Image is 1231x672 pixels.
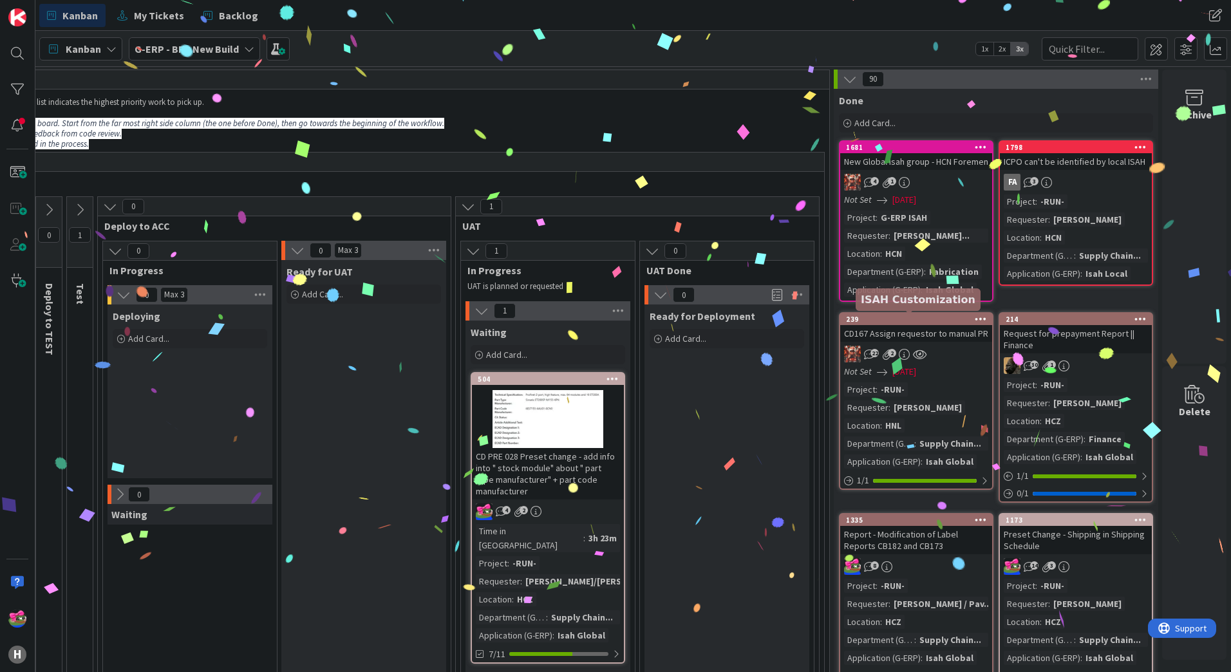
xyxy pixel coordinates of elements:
[1000,142,1152,170] div: 1798ICPO can't be identified by local ISAH
[846,143,992,152] div: 1681
[74,283,87,304] span: Test
[921,283,923,297] span: :
[302,288,343,300] span: Add Card...
[1000,485,1152,501] div: 0/1
[1004,615,1040,629] div: Location
[844,615,880,629] div: Location
[854,117,896,129] span: Add Card...
[861,294,975,306] h5: ISAH Customization
[471,372,625,664] a: 504CD PRE 028 Preset change - add info into " stock module" about " part type manufacturer" + par...
[1040,615,1042,629] span: :
[1030,561,1038,570] span: 14
[164,292,184,298] div: Max 3
[1082,651,1136,665] div: Isah Global
[1048,561,1056,570] span: 3
[882,418,905,433] div: HNL
[1017,469,1029,483] span: 1 / 1
[127,243,149,259] span: 0
[514,592,536,606] div: HCZ
[844,400,888,415] div: Requester
[111,508,147,521] span: Waiting
[1004,558,1020,575] img: JK
[844,579,876,593] div: Project
[870,561,879,570] span: 8
[882,615,905,629] div: HCZ
[844,346,861,362] img: JK
[1004,194,1035,209] div: Project
[585,531,620,545] div: 3h 23m
[1037,194,1067,209] div: -RUN-
[999,140,1153,286] a: 1798ICPO can't be identified by local ISAHFAProject:-RUN-Requester:[PERSON_NAME]Location:HCNDepar...
[476,503,493,520] img: JK
[870,177,879,185] span: 4
[509,556,540,570] div: -RUN-
[462,219,803,232] span: UAT
[844,436,914,451] div: Department (G-ERP)
[1006,516,1152,525] div: 1173
[976,42,993,55] span: 1x
[1048,212,1050,227] span: :
[844,454,921,469] div: Application (G-ERP)
[844,265,924,279] div: Department (G-ERP)
[502,506,511,514] span: 4
[878,382,908,397] div: -RUN-
[646,264,798,277] span: UAT Done
[546,610,548,624] span: :
[69,227,91,243] span: 1
[1000,514,1152,554] div: 1173Preset Change - Shipping in Shipping Schedule
[890,597,995,611] div: [PERSON_NAME] / Pav...
[839,94,863,107] span: Done
[862,71,884,87] span: 90
[471,326,507,339] span: Waiting
[844,247,880,261] div: Location
[1042,37,1138,61] input: Quick Filter...
[888,177,896,185] span: 1
[467,281,619,292] p: UAT is planned or requested
[1076,248,1144,263] div: Supply Chain...
[1037,378,1067,392] div: -RUN-
[66,41,101,57] span: Kanban
[476,556,507,570] div: Project
[1000,468,1152,484] div: 1/1
[923,454,977,469] div: Isah Global
[494,303,516,319] span: 1
[1004,266,1080,281] div: Application (G-ERP)
[844,366,872,377] i: Not Set
[1037,579,1067,593] div: -RUN-
[287,265,353,278] span: Ready for UAT
[472,503,624,520] div: JK
[890,400,965,415] div: [PERSON_NAME]
[844,633,914,647] div: Department (G-ERP)
[840,142,992,153] div: 1681
[924,265,926,279] span: :
[1011,42,1028,55] span: 3x
[43,283,56,355] span: Deploy to TEST
[472,373,624,385] div: 504
[1000,558,1152,575] div: JK
[109,264,261,277] span: In Progress
[844,174,861,191] img: JK
[1000,325,1152,353] div: Request for prepayment Report || Finance
[1000,142,1152,153] div: 1798
[478,375,624,384] div: 504
[1178,107,1212,122] div: Archive
[1004,174,1020,191] div: FA
[1000,313,1152,353] div: 214Request for prepayment Report || Finance
[507,556,509,570] span: :
[840,142,992,170] div: 1681New Global Isah group - HCN Foremen
[844,382,876,397] div: Project
[876,382,878,397] span: :
[1030,360,1038,369] span: 30
[1085,432,1125,446] div: Finance
[1004,414,1040,428] div: Location
[1040,230,1042,245] span: :
[472,448,624,499] div: CD PRE 028 Preset change - add info into " stock module" about " part type manufacturer" + part c...
[1035,579,1037,593] span: :
[583,531,585,545] span: :
[840,313,992,342] div: 239CD167 Assign requestor to manual PR
[878,579,908,593] div: -RUN-
[1080,450,1082,464] span: :
[1006,315,1152,324] div: 214
[888,400,890,415] span: :
[1004,212,1048,227] div: Requester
